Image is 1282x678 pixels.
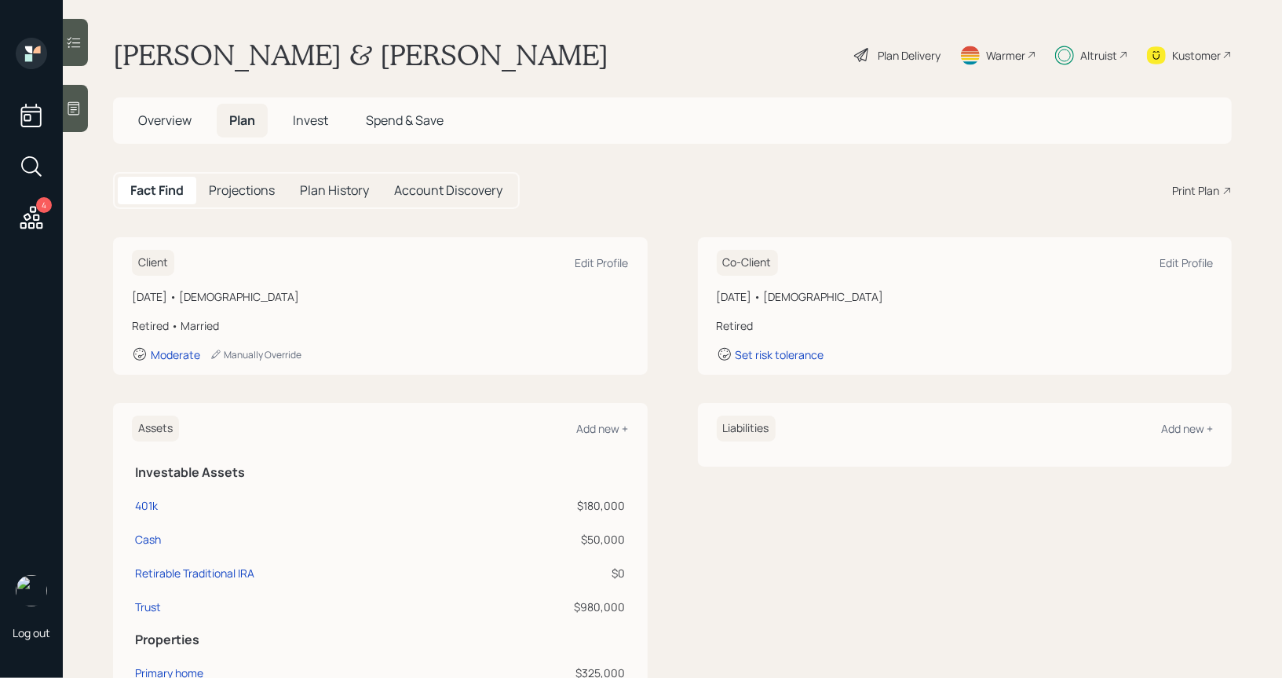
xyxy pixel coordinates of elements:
div: Edit Profile [1160,255,1213,270]
div: Cash [135,531,161,548]
div: Retired [717,317,1214,334]
h6: Co-Client [717,250,778,276]
h5: Properties [135,632,626,647]
div: Print Plan [1172,182,1219,199]
span: Plan [229,112,255,129]
h1: [PERSON_NAME] & [PERSON_NAME] [113,38,608,72]
div: Kustomer [1172,47,1221,64]
span: Overview [138,112,192,129]
div: Trust [135,599,161,615]
div: $980,000 [476,599,625,615]
div: Altruist [1080,47,1117,64]
h5: Account Discovery [394,183,502,198]
h6: Liabilities [717,416,776,442]
div: $180,000 [476,497,625,514]
div: 401k [135,497,158,514]
h5: Fact Find [130,183,184,198]
h5: Investable Assets [135,465,626,480]
div: Plan Delivery [878,47,940,64]
img: treva-nostdahl-headshot.png [16,575,47,607]
div: Add new + [1161,421,1213,436]
h5: Projections [209,183,275,198]
span: Invest [293,112,328,129]
div: [DATE] • [DEMOGRAPHIC_DATA] [717,288,1214,305]
div: Retired • Married [132,317,629,334]
div: [DATE] • [DEMOGRAPHIC_DATA] [132,288,629,305]
div: Moderate [151,347,200,362]
div: Log out [13,625,50,640]
div: $0 [476,565,625,581]
div: Warmer [986,47,1025,64]
div: Manually Override [210,348,301,361]
div: Edit Profile [575,255,629,270]
div: Set risk tolerance [736,347,824,362]
span: Spend & Save [366,112,444,129]
div: Add new + [577,421,629,436]
h6: Assets [132,416,179,442]
div: 4 [36,197,52,213]
h5: Plan History [300,183,369,198]
div: Retirable Traditional IRA [135,565,254,581]
h6: Client [132,250,174,276]
div: $50,000 [476,531,625,548]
